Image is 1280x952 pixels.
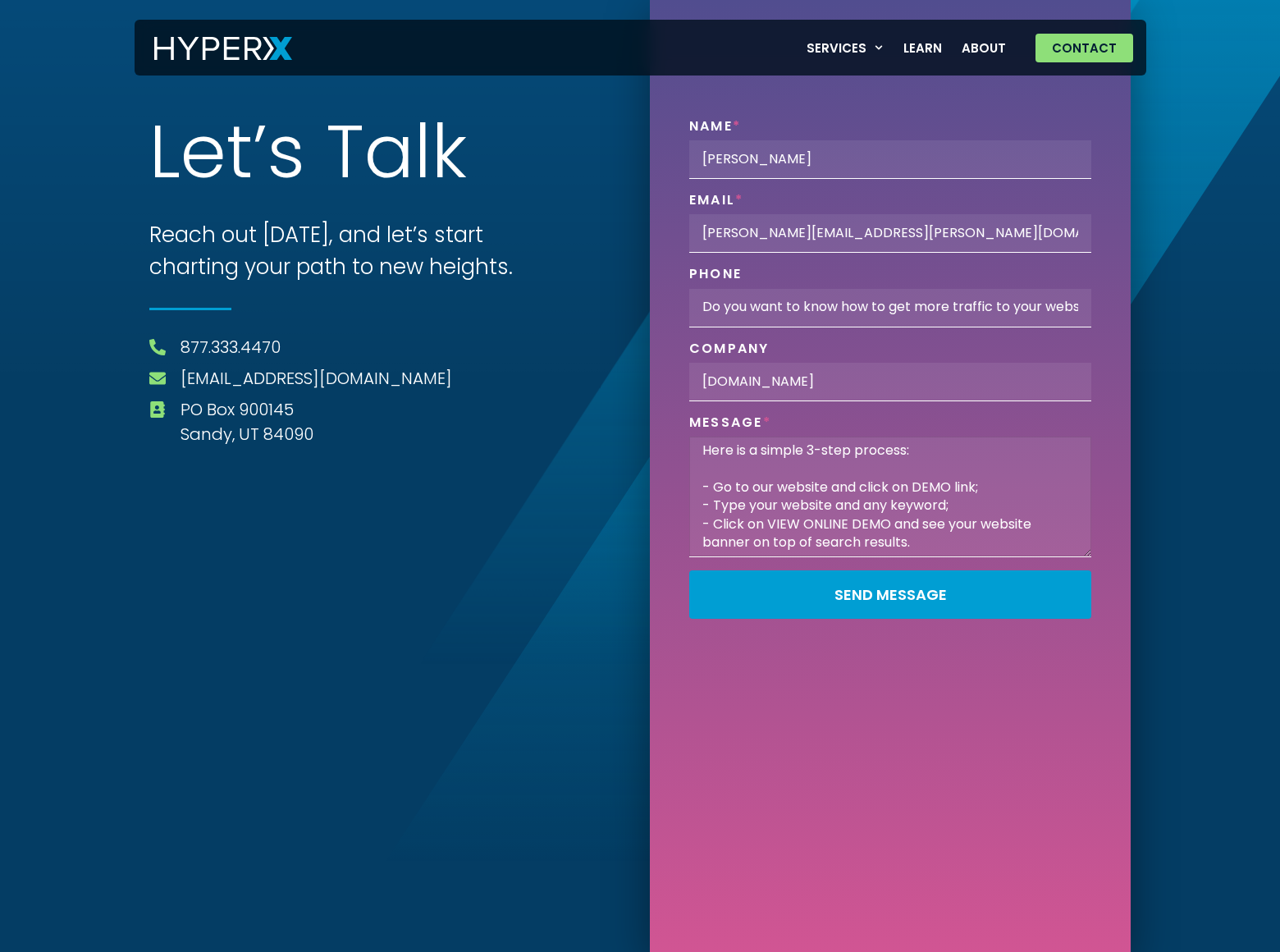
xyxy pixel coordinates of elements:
[689,570,1091,619] button: Send Message
[149,219,551,283] h3: Reach out [DATE], and let’s start charting your path to new heights.
[689,118,741,140] label: Name
[432,118,467,195] span: k
[952,31,1016,65] a: About
[689,266,742,288] label: Phone
[181,118,226,199] span: e
[226,118,253,193] span: t
[797,31,894,65] a: Services
[1052,42,1117,54] span: Contact
[267,118,305,196] span: s
[689,341,770,363] label: Company
[1035,34,1133,62] a: Contact
[834,588,947,602] span: Send Message
[176,397,313,446] span: PO Box 900145 Sandy, UT 84090
[364,118,414,199] span: a
[154,37,292,61] img: HyperX Logo
[797,31,1016,65] nav: Menu
[689,414,771,437] label: Message
[149,118,181,194] span: L
[253,118,267,189] span: ’
[414,118,432,190] span: l
[181,366,452,391] a: [EMAIL_ADDRESS][DOMAIN_NAME]
[689,192,743,214] label: Email
[181,335,281,359] a: 877.333.4470
[326,118,364,196] span: T
[689,289,1091,327] input: Only numbers and phone characters (#, -, *, etc) are accepted.
[894,31,952,65] a: Learn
